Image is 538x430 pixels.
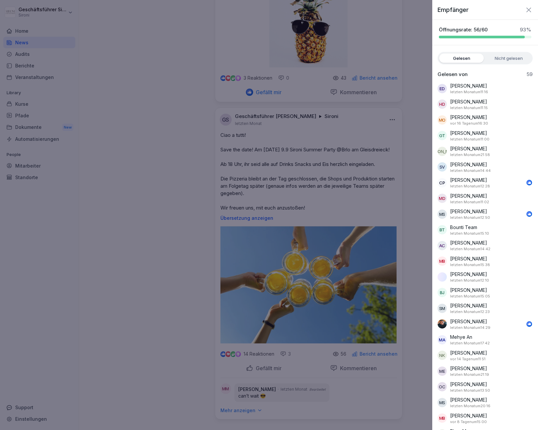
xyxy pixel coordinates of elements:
[450,349,487,356] p: [PERSON_NAME]
[450,161,487,168] p: [PERSON_NAME]
[450,309,490,315] p: 5. August 2025 um 12:23
[438,178,447,187] div: CP
[450,271,487,278] p: [PERSON_NAME]
[450,130,487,137] p: [PERSON_NAME]
[438,319,447,329] img: n72xwrccg3abse2lkss7jd8w.png
[438,115,447,125] div: MO
[450,365,487,372] p: [PERSON_NAME]
[450,82,487,89] p: [PERSON_NAME]
[450,176,487,183] p: [PERSON_NAME]
[450,262,490,268] p: 4. August 2025 um 15:38
[450,246,490,252] p: 6. August 2025 um 14:42
[438,5,469,14] p: Empfänger
[450,215,490,220] p: 4. August 2025 um 12:50
[527,180,532,185] img: like
[438,398,447,407] div: MS
[438,131,447,140] div: GT
[450,318,487,325] p: [PERSON_NAME]
[450,208,487,215] p: [PERSON_NAME]
[450,412,487,419] p: [PERSON_NAME]
[450,419,487,425] p: 15. September 2025 um 15:00
[450,340,490,346] p: 4. August 2025 um 17:42
[438,335,447,344] div: MA
[438,162,447,172] div: SV
[439,26,488,33] p: Öffnungsrate: 56/60
[450,372,489,377] p: 4. August 2025 um 21:19
[438,304,447,313] div: SM
[450,287,487,293] p: [PERSON_NAME]
[450,231,489,236] p: 21. August 2025 um 15:10
[450,145,487,152] p: [PERSON_NAME]
[450,192,487,199] p: [PERSON_NAME]
[450,278,489,283] p: 5. August 2025 um 12:10
[438,413,447,423] div: MB
[527,212,532,217] img: like
[438,367,447,376] div: ME
[438,84,447,93] div: ED
[450,199,489,205] p: 4. August 2025 um 11:02
[438,147,447,156] div: [PERSON_NAME]
[438,272,447,282] img: ia3zw4ydat6vmnm4pjigb6sd.png
[450,114,487,121] p: [PERSON_NAME]
[438,99,447,109] div: HD
[438,351,447,360] div: NK
[450,255,487,262] p: [PERSON_NAME]
[526,71,533,78] p: 59
[439,54,484,63] label: Gelesen
[450,403,490,409] p: 16. August 2025 um 20:16
[450,302,487,309] p: [PERSON_NAME]
[450,381,487,388] p: [PERSON_NAME]
[450,137,489,142] p: 4. August 2025 um 11:00
[450,388,490,393] p: 4. August 2025 um 13:50
[438,382,447,391] div: OC
[450,333,472,340] p: Mehye An
[438,241,447,250] div: AC
[450,121,488,126] p: 7. September 2025 um 16:30
[486,54,531,63] label: Nicht gelesen
[450,396,487,403] p: [PERSON_NAME]
[450,89,488,95] p: 4. August 2025 um 11:16
[438,288,447,297] div: BJ
[438,256,447,266] div: MB
[450,356,485,362] p: 9. September 2025 um 11:51
[450,105,488,111] p: 4. August 2025 um 11:15
[438,71,468,78] p: Gelesen von
[527,321,532,327] img: like
[450,224,477,231] p: Bounti Team
[438,194,447,203] div: MD
[450,168,491,174] p: 4. August 2025 um 14:44
[520,26,531,33] p: 93 %
[450,325,490,331] p: 4. August 2025 um 14:29
[438,210,447,219] div: MS
[450,239,487,246] p: [PERSON_NAME]
[450,183,490,189] p: 7. August 2025 um 12:28
[450,98,487,105] p: [PERSON_NAME]
[450,293,490,299] p: 8. August 2025 um 15:05
[438,225,447,234] div: BT
[450,152,490,158] p: 6. August 2025 um 21:58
